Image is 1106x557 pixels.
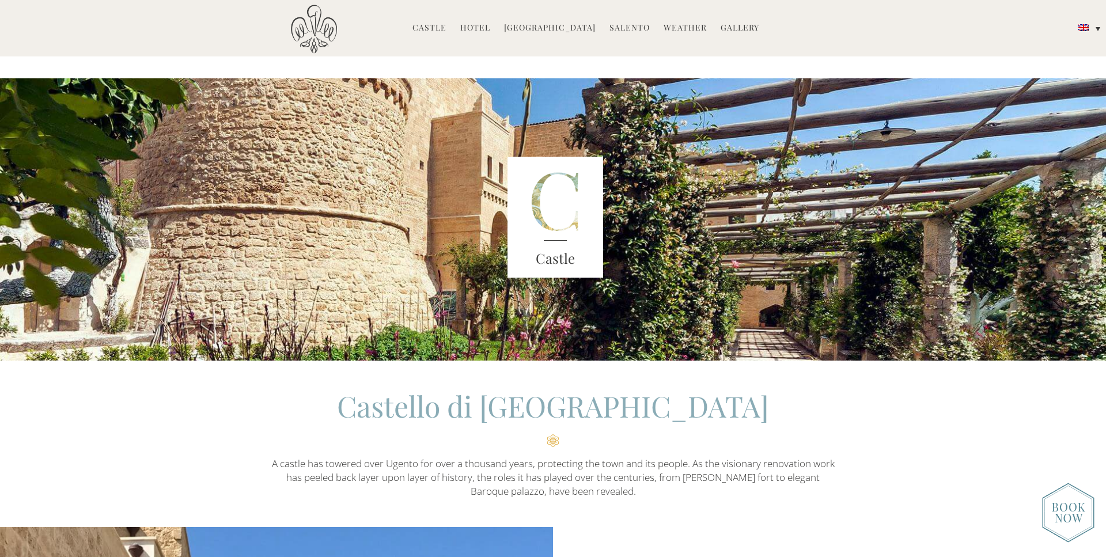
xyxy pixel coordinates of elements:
[507,157,603,278] img: castle-letter.png
[271,457,835,499] p: A castle has towered over Ugento for over a thousand years, protecting the town and its people. A...
[291,5,337,54] img: Castello di Ugento
[1042,483,1094,543] img: new-booknow.png
[609,22,650,35] a: Salento
[721,22,759,35] a: Gallery
[507,248,603,269] h3: Castle
[412,22,446,35] a: Castle
[460,22,490,35] a: Hotel
[504,22,596,35] a: [GEOGRAPHIC_DATA]
[664,22,707,35] a: Weather
[271,387,835,447] h2: Castello di [GEOGRAPHIC_DATA]
[1078,24,1089,31] img: English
